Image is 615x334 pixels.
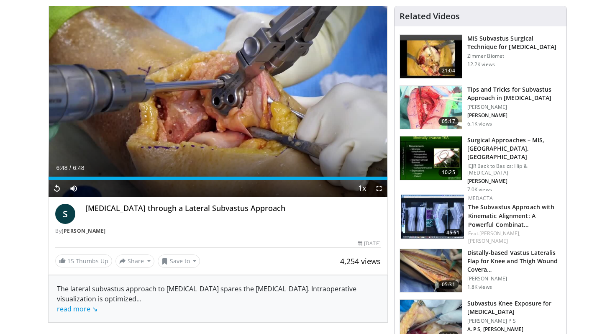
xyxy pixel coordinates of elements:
a: 10:25 Surgical Approaches – MIS, [GEOGRAPHIC_DATA], [GEOGRAPHIC_DATA] ICJR Back to Basics: Hip & ... [400,136,561,193]
button: Share [115,254,154,268]
a: 15 Thumbs Up [55,254,112,267]
a: 05:17 Tips and Tricks for Subvastus Approach in [MEDICAL_DATA] [PERSON_NAME] [PERSON_NAME] 6.1K v... [400,85,561,130]
span: 6:48 [73,164,84,171]
a: [PERSON_NAME], [479,230,520,237]
a: [PERSON_NAME] [468,237,508,244]
p: [PERSON_NAME] [467,178,561,185]
h4: Related Videos [400,11,460,21]
p: [PERSON_NAME] [467,275,561,282]
div: [DATE] [358,240,380,247]
div: Feat. [468,230,560,245]
video-js: Video Player [49,6,387,197]
a: Medacta [468,195,493,202]
span: ... [57,294,141,313]
p: A. P S, [PERSON_NAME] [467,326,561,333]
button: Replay [49,180,65,197]
h3: Subvastus Knee Exposure for [MEDICAL_DATA] [467,299,561,316]
h3: Tips and Tricks for Subvastus Approach in [MEDICAL_DATA] [467,85,561,102]
span: 21:04 [438,67,459,75]
a: The Subvastus Approach with Kinematic Alignment: A Powerful Combinat… [468,203,555,229]
a: [PERSON_NAME] [61,227,106,234]
img: 793748c2-78fb-452c-b29e-7d1e8e26fe53.150x105_q85_crop-smart_upscale.jpg [400,249,462,293]
span: 10:25 [438,168,459,177]
button: Mute [65,180,82,197]
a: S [55,204,75,224]
p: [PERSON_NAME] [467,112,561,119]
a: 45:51 [401,195,464,239]
p: 12.2K views [467,61,495,68]
button: Save to [158,254,200,268]
img: 690e7fb1-8063-4b95-a2ea-e5b9e45ac7be.150x105_q85_crop-smart_upscale.jpg [401,195,464,239]
button: Playback Rate [354,180,371,197]
span: 05:17 [438,117,459,126]
span: 45:51 [444,229,462,236]
a: 21:04 MIS Subvastus Surgical Technique for [MEDICAL_DATA] Zimmer Biomet 12.2K views [400,34,561,79]
span: 05:31 [438,280,459,289]
span: 4,254 views [340,256,381,266]
h3: MIS Subvastus Surgical Technique for [MEDICAL_DATA] [467,34,561,51]
span: 15 [67,257,74,265]
img: 294539_0000_1.png.150x105_q85_crop-smart_upscale.jpg [400,136,462,180]
p: 1.8K views [467,284,492,290]
div: Progress Bar [49,177,387,180]
p: ICJR Back to Basics: Hip & [MEDICAL_DATA] [467,163,561,176]
p: Zimmer Biomet [467,53,561,59]
a: 05:31 Distally-based Vastus Lateralis Flap for Knee and Thigh Wound Covera… [PERSON_NAME] 1.8K views [400,249,561,293]
h4: [MEDICAL_DATA] through a Lateral Subvastus Approach [85,204,381,213]
span: 6:48 [56,164,67,171]
p: [PERSON_NAME] P S [467,318,561,324]
p: 6.1K views [467,121,492,127]
div: The lateral subvastus approach to [MEDICAL_DATA] spares the [MEDICAL_DATA]. Intraoperative visual... [57,284,379,314]
h3: Surgical Approaches – MIS, [GEOGRAPHIC_DATA], [GEOGRAPHIC_DATA] [467,136,561,161]
span: / [69,164,71,171]
img: 23acb9d1-9258-4964-99c9-9b2453b0ffd6.150x105_q85_crop-smart_upscale.jpg [400,86,462,129]
p: [PERSON_NAME] [467,104,561,110]
div: By [55,227,381,235]
a: read more ↘ [57,304,97,313]
button: Fullscreen [371,180,387,197]
h3: Distally-based Vastus Lateralis Flap for Knee and Thigh Wound Covera… [467,249,561,274]
img: Picture_13_0_2.png.150x105_q85_crop-smart_upscale.jpg [400,35,462,78]
p: 7.0K views [467,186,492,193]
